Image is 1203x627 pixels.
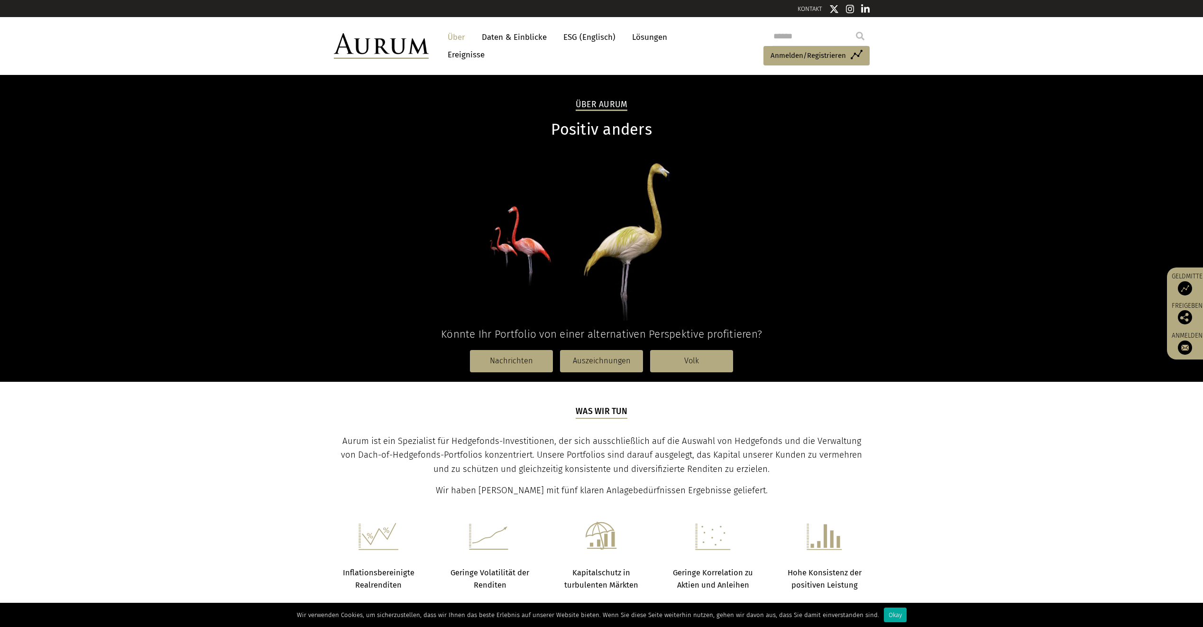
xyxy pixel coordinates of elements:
input: Submit [851,27,870,46]
img: Aurum [334,33,429,59]
h5: Was wir tun [576,406,627,419]
a: Daten & Einblicke [477,28,551,46]
img: Instagram-Symbol [846,4,854,14]
img: Melden Sie sich für unseren Newsletter an [1178,341,1192,355]
a: Anmelden/Registrieren [763,46,870,66]
img: Twitter-Symbol [829,4,839,14]
a: Lösungen [627,28,672,46]
a: ESG (Englisch) [559,28,620,46]
font: Wir verwenden Cookies, um sicherzustellen, dass wir Ihnen das beste Erlebnis auf unserer Website ... [297,611,879,618]
h1: Positiv anders [334,120,870,139]
a: Ereignisse [443,46,485,64]
strong: Inflationsbereinigte Realrenditen [343,568,414,590]
font: Anmelden [1172,332,1203,340]
strong: Geringe Volatilität der Renditen [450,568,529,590]
h4: Könnte Ihr Portfolio von einer alternativen Perspektive profitieren? [334,328,870,341]
img: Linkedin-Symbol [861,4,870,14]
div: Okay [884,608,907,622]
a: KONTAKT [798,5,822,12]
img: Zugang zu Geldern [1178,281,1192,295]
img: Diesen Beitrag teilen [1178,310,1192,324]
a: Über [443,28,470,46]
strong: Hohe Konsistenz der positiven Leistung [788,568,862,590]
a: Nachrichten [470,350,553,372]
span: Wir haben [PERSON_NAME] mit fünf klaren Anlagebedürfnissen Ergebnisse geliefert. [436,485,768,496]
font: Freigeben [1172,302,1203,310]
strong: Kapitalschutz in turbulenten Märkten [564,568,638,590]
span: Anmelden/Registrieren [771,50,846,61]
h2: Über Aurum [576,100,628,111]
a: Volk [650,350,733,372]
a: Auszeichnungen [560,350,643,372]
strong: Geringe Korrelation zu Aktien und Anleihen [673,568,753,590]
span: Aurum ist ein Spezialist für Hedgefonds-Investitionen, der sich ausschließlich auf die Auswahl vo... [341,436,862,475]
a: Anmelden [1172,332,1203,355]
